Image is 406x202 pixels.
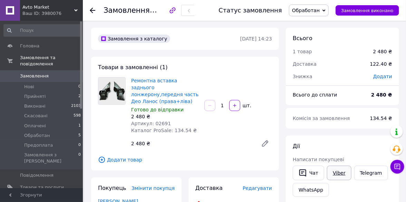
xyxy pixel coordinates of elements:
span: Замовлення та повідомлення [20,55,83,67]
span: 2 [78,93,81,100]
span: Товари в замовленні (1) [98,64,168,71]
button: Чат з покупцем [390,160,404,174]
a: Viber [327,166,351,180]
span: 0 [78,142,81,148]
div: Замовлення з каталогу [98,35,170,43]
button: Чат [293,166,324,180]
span: Замовлення [20,73,49,79]
a: WhatsApp [293,183,329,197]
div: Ваш ID: 3980076 [22,10,83,17]
div: Повернутися назад [90,7,95,14]
span: 134.54 ₴ [370,116,392,121]
span: Написати покупцеві [293,157,344,162]
span: Додати [373,74,392,79]
span: Артикул: 02691 [131,121,171,126]
button: Замовлення виконано [336,5,399,16]
span: Обработан [24,132,50,139]
span: Виконані [24,103,46,109]
span: Обработан [292,8,320,13]
div: 122.40 ₴ [366,56,396,72]
img: Ремонтна вставка заднього лонжерону,передня часть Део Ланос (права+ліва) [98,77,125,104]
span: Скасовані [24,113,48,119]
span: Змінити покупця [132,185,175,191]
span: 0 [78,84,81,90]
span: Повідомлення [20,172,54,178]
span: 0 [78,152,81,164]
span: Нові [24,84,34,90]
a: Telegram [354,166,388,180]
span: Avto Market [22,4,74,10]
span: Доставка [293,61,317,67]
span: Дії [293,143,300,149]
span: Додати товар [98,156,272,164]
span: Доставка [195,185,223,191]
span: Оплачені [24,123,46,129]
time: [DATE] 14:23 [240,36,272,42]
span: 2103 [71,103,81,109]
div: 2 480 ₴ [131,113,199,120]
span: Замовлення [104,6,150,15]
span: Комісія за замовлення [293,116,350,121]
span: 1 [78,123,81,129]
input: Пошук [3,24,81,37]
span: Замовлення виконано [341,8,394,13]
span: Готово до відправки [131,107,184,112]
div: Статус замовлення [219,7,282,14]
div: 2 480 ₴ [373,48,392,55]
span: 598 [74,113,81,119]
span: Покупець [98,185,126,191]
span: Редагувати [243,185,272,191]
a: Редагувати [258,137,272,150]
span: Знижка [293,74,312,79]
span: Товари та послуги [20,184,64,191]
span: Прийняті [24,93,46,100]
span: Каталог ProSale: 134.54 ₴ [131,128,197,133]
span: Головна [20,43,39,49]
span: Предоплата [24,142,53,148]
div: 2 480 ₴ [128,139,255,148]
a: Ремонтна вставка заднього лонжерону,передня часть Део Ланос (права+ліва) [131,78,199,104]
span: 1 товар [293,49,312,54]
span: 5 [78,132,81,139]
span: Всього до сплати [293,92,337,98]
span: Замовлення з [PERSON_NAME] [24,152,78,164]
b: 2 480 ₴ [371,92,392,98]
div: шт. [241,102,252,109]
span: Всього [293,35,312,42]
